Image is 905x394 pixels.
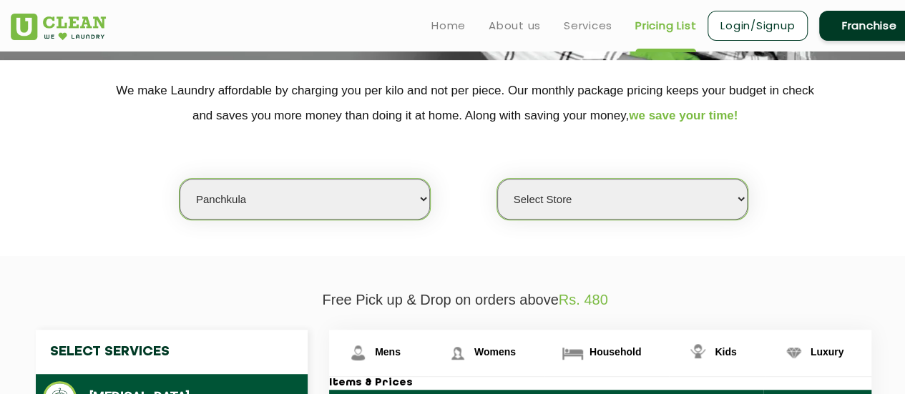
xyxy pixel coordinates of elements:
[564,17,612,34] a: Services
[346,340,371,365] img: Mens
[629,109,738,122] span: we save your time!
[445,340,470,365] img: Womens
[329,377,871,390] h3: Items & Prices
[635,17,696,34] a: Pricing List
[811,346,844,358] span: Luxury
[590,346,641,358] span: Household
[560,340,585,365] img: Household
[431,17,466,34] a: Home
[781,340,806,365] img: Luxury
[708,11,808,41] a: Login/Signup
[375,346,401,358] span: Mens
[715,346,736,358] span: Kids
[559,292,608,307] span: Rs. 480
[11,14,106,40] img: UClean Laundry and Dry Cleaning
[36,330,308,374] h4: Select Services
[685,340,710,365] img: Kids
[489,17,541,34] a: About us
[474,346,516,358] span: Womens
